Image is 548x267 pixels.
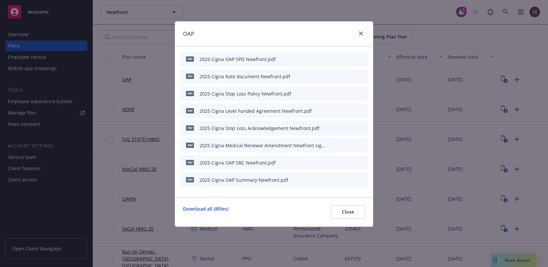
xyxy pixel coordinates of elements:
button: archive file [360,90,365,97]
button: Close [331,205,365,219]
button: download file [338,159,343,166]
button: archive file [360,159,365,166]
div: 2025 Cigna Medical Renewal Amendment Newfront signed.pdf [200,142,326,149]
button: download file [338,73,343,80]
div: 2025 Cigna Rate document Newfront.pdf [200,73,290,80]
button: preview file [348,73,354,80]
button: preview file [348,90,354,97]
a: Download all ( 8 files) [183,205,228,219]
span: pdf [186,108,194,113]
span: pdf [186,125,194,130]
span: pdf [186,160,194,165]
span: Close [342,209,354,215]
button: archive file [360,73,365,80]
button: download file [338,176,343,183]
button: archive file [360,107,365,114]
span: pdf [186,56,194,61]
button: download file [338,125,343,132]
button: archive file [360,176,365,183]
button: download file [338,90,343,97]
button: archive file [360,56,365,63]
div: 2025 Cigna Level Funded Agreement Newfront.pdf [200,107,312,114]
span: pdf [186,177,194,182]
button: preview file [348,176,354,183]
span: pdf [186,91,194,96]
button: preview file [348,159,354,166]
span: pdf [186,143,194,148]
div: 2025 Cigna Stop Loss Policy Newfront.pdf [200,90,291,97]
div: 2025 Cigna OAP SBC Newfront.pdf [200,159,276,166]
span: pdf [186,74,194,79]
button: archive file [360,142,365,149]
h1: OAP [183,30,194,38]
button: download file [338,107,343,114]
button: download file [338,56,343,63]
div: 2025 Cigna OAP Summary Newfront.pdf [200,176,288,183]
div: 2025 Cigna Stop Loss Acknowledgement Newfront.pdf [200,125,319,132]
button: archive file [360,125,365,132]
a: close [357,30,365,37]
button: preview file [348,142,354,149]
button: download file [338,142,343,149]
button: preview file [348,107,354,114]
div: 2025 Cigna OAP SPD Newfront.pdf [200,56,276,63]
button: preview file [348,125,354,132]
button: preview file [348,56,354,63]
